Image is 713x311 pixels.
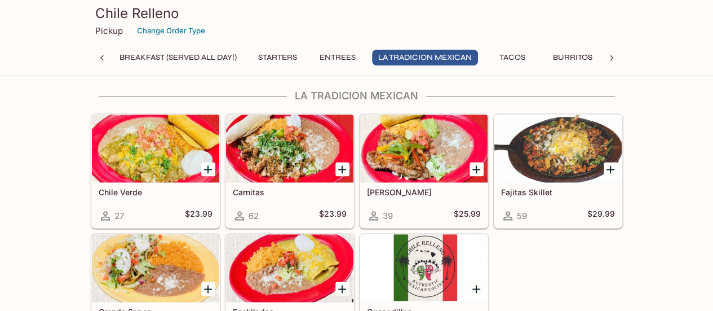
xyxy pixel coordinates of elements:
[225,114,354,228] a: Carnitas62$23.99
[335,282,349,296] button: Add Enchiladas
[494,114,622,228] a: Fajitas Skillet59$29.99
[92,234,219,302] div: Grande Sopes
[312,50,363,65] button: Entrees
[547,50,599,65] button: Burritos
[95,5,618,22] h3: Chile Relleno
[252,50,303,65] button: Starters
[201,282,215,296] button: Add Grande Sopes
[226,234,353,302] div: Enchiladas
[454,209,481,222] h5: $25.99
[383,211,393,221] span: 39
[132,22,210,40] button: Change Order Type
[319,209,347,222] h5: $23.99
[367,187,481,197] h5: [PERSON_NAME]
[99,187,212,197] h5: Chile Verde
[113,50,243,65] button: Breakfast (Served ALL DAY!)
[517,211,527,221] span: 59
[487,50,538,65] button: Tacos
[335,162,349,176] button: Add Carnitas
[470,162,484,176] button: Add Carne Asada
[501,187,615,197] h5: Fajitas Skillet
[372,50,478,65] button: La Tradicion Mexican
[360,234,488,302] div: Quesadillas
[185,209,212,222] h5: $23.99
[114,211,124,221] span: 27
[249,211,259,221] span: 62
[360,115,488,182] div: Carne Asada
[587,209,615,222] h5: $29.99
[604,162,618,176] button: Add Fajitas Skillet
[95,25,123,36] p: Pickup
[92,115,219,182] div: Chile Verde
[360,114,488,228] a: [PERSON_NAME]39$25.99
[233,187,347,197] h5: Carnitas
[494,115,622,182] div: Fajitas Skillet
[201,162,215,176] button: Add Chile Verde
[470,282,484,296] button: Add Quesadillas
[91,114,220,228] a: Chile Verde27$23.99
[226,115,353,182] div: Carnitas
[91,90,623,102] h4: La Tradicion Mexican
